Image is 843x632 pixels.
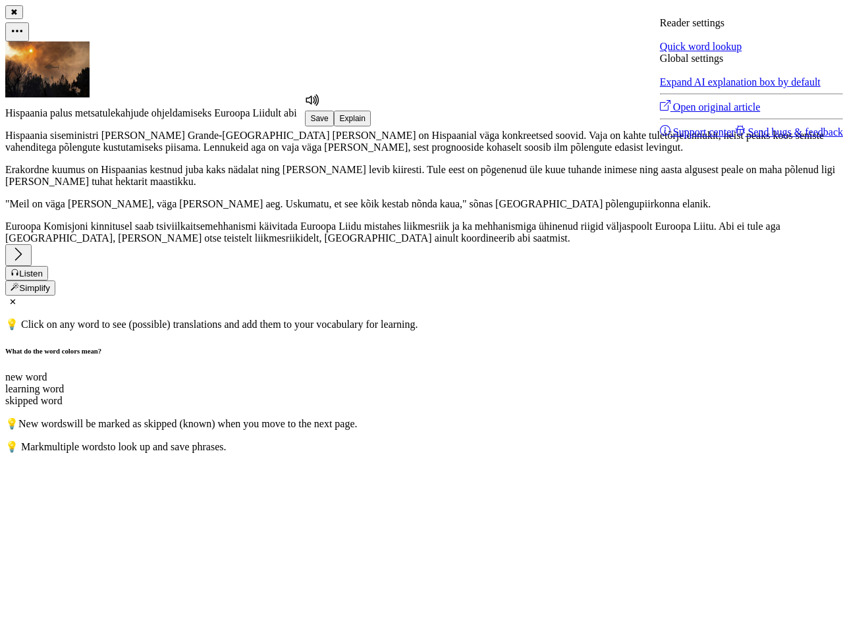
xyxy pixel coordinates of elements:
[5,395,63,406] span: skipped word
[194,176,196,187] span: .
[165,142,198,153] span: piisama
[5,232,113,244] span: [GEOGRAPHIC_DATA]
[179,198,263,209] span: [PERSON_NAME]
[157,198,177,209] span: väga
[50,107,72,118] span: palus
[324,142,408,153] span: [PERSON_NAME]
[421,164,424,175] span: .
[5,130,47,141] span: Hispaania
[461,232,515,244] span: koordineerib
[214,107,250,118] span: Euroopa
[568,232,570,244] span: .
[746,164,757,175] span: on
[404,221,449,232] span: liikmesriik
[452,221,460,232] span: ja
[530,164,543,175] span: üle
[821,164,835,175] span: ligi
[721,164,744,175] span: peale
[19,284,50,294] span: Simplify
[382,198,409,209] span: kestab
[319,232,321,244] span: ,
[18,418,67,429] span: New words
[614,142,643,153] span: edasist
[268,142,279,153] span: on
[228,164,258,175] span: nädalat
[431,142,483,153] span: prognooside
[748,221,763,232] span: tule
[460,198,467,209] span: ,"
[332,130,416,141] span: [PERSON_NAME]
[408,142,410,153] span: ,
[5,5,23,19] button: ✖
[393,164,421,175] span: kiiresti
[468,164,478,175] span: on
[604,164,637,175] span: inimese
[255,232,319,244] span: liikmesriikidelt
[427,164,446,175] span: Tule
[259,221,298,232] span: käivitada
[224,232,252,244] span: teistelt
[302,142,321,153] span: väga
[284,107,297,118] span: abi
[479,130,499,141] span: väga
[204,232,221,244] span: otse
[556,130,584,141] span: soovid
[495,198,603,209] span: [GEOGRAPHIC_DATA]
[151,107,212,118] span: ohjeldamiseks
[92,176,113,187] span: tuhat
[449,164,465,175] span: eest
[101,164,147,175] span: Hispaanias
[660,101,760,113] a: Open original article
[412,198,437,209] span: nõnda
[281,142,299,153] span: vaja
[661,164,682,175] span: aasta
[462,221,472,232] span: ka
[156,221,256,232] span: tsiviilkaitsemehhanismi
[5,266,48,280] button: Listen
[680,142,683,153] span: .
[286,198,329,209] span: Uskumatu
[281,198,283,209] span: .
[19,269,43,278] span: Listen
[589,130,607,141] span: Vaja
[5,107,47,118] span: Hispaania
[45,198,65,209] span: väga
[300,221,336,232] span: Euroopa
[708,198,711,209] span: .
[660,17,843,29] div: Reader settings
[5,371,47,382] span: new word
[10,198,30,209] span: Meil
[252,107,281,118] span: Liidult
[554,142,568,153] span: ilm
[5,6,23,17] a: ✖
[113,232,115,244] span: ,
[32,198,43,209] span: on
[88,164,98,175] span: on
[440,198,460,209] span: kaua
[605,198,680,209] span: põlengupiirkonna
[649,130,719,141] span: tuletõrjelennukit
[5,198,10,209] span: "
[5,296,20,307] button: ✕
[5,164,49,175] span: Erakordne
[151,198,154,209] span: ,
[103,142,163,153] span: kustutamiseks
[43,221,88,232] span: Komisjoni
[610,130,620,141] span: on
[545,164,566,175] span: kuue
[261,164,279,175] span: ning
[324,232,431,244] span: [GEOGRAPHIC_DATA]
[118,232,202,244] span: [PERSON_NAME]
[329,198,331,209] span: ,
[68,198,151,209] span: [PERSON_NAME]
[660,65,843,88] a: Expand AI explanation box by default
[5,383,64,394] span: learning word
[539,221,578,232] span: ühinenud
[660,76,843,88] div: Expand AI explanation box by default
[334,111,371,126] button: Explain
[52,164,86,175] span: kuumus
[735,126,843,138] a: Send bugs & feedback
[432,130,477,141] span: Hispaanial
[502,130,553,141] span: konkreetsed
[369,164,390,175] span: levib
